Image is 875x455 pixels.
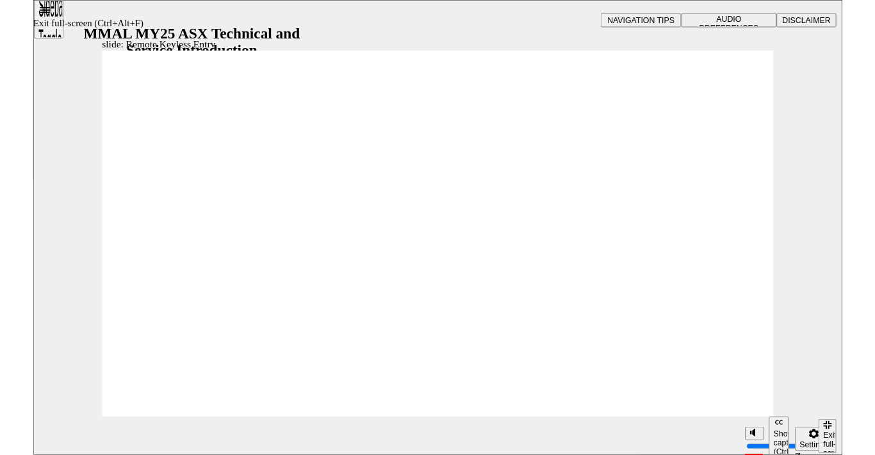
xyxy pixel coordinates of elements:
span: DISCLAIMER [810,17,862,27]
span: AUDIO PREFERENCES [721,16,785,35]
button: NAVIGATION TIPS [614,14,701,29]
button: DISCLAIMER [804,14,869,29]
button: AUDIO PREFERENCES [701,14,804,29]
span: NAVIGATION TIPS [621,17,693,27]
